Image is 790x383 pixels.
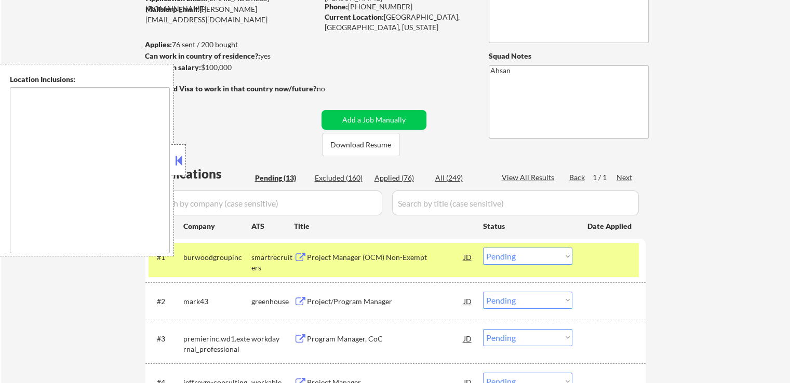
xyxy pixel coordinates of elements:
div: yes [145,51,315,61]
div: Pending (13) [255,173,307,183]
strong: Can work in country of residence?: [145,51,260,60]
strong: Phone: [325,2,348,11]
div: All (249) [435,173,487,183]
div: #1 [157,252,175,263]
div: Title [294,221,473,231]
div: Excluded (160) [315,173,367,183]
button: Add a Job Manually [322,110,426,130]
div: premierinc.wd1.external_professional [183,334,251,354]
div: JD [463,248,473,266]
div: [PERSON_NAME][EMAIL_ADDRESS][DOMAIN_NAME] [145,4,318,24]
strong: Mailslurp Email: [145,5,199,13]
div: no [317,84,346,94]
div: Applied (76) [374,173,426,183]
input: Search by title (case sensitive) [392,190,639,215]
div: 76 sent / 200 bought [145,39,318,50]
button: Download Resume [323,133,399,156]
div: ATS [251,221,294,231]
div: greenhouse [251,296,294,307]
div: 1 / 1 [593,172,617,183]
div: burwoodgroupinc [183,252,251,263]
div: Squad Notes [489,51,649,61]
div: Project/Program Manager [307,296,464,307]
div: smartrecruiters [251,252,294,272]
div: Next [617,172,633,183]
div: [PHONE_NUMBER] [325,2,472,12]
input: Search by company (case sensitive) [149,190,382,215]
div: #3 [157,334,175,344]
div: Back [569,172,586,183]
div: View All Results [502,172,557,183]
div: workday [251,334,294,344]
div: Project Manager (OCM) Non-Exempt [307,252,464,263]
div: JD [463,292,473,310]
div: $100,000 [145,62,318,73]
div: JD [463,329,473,348]
div: Date Applied [587,221,633,231]
div: mark43 [183,296,251,307]
strong: Minimum salary: [145,63,201,72]
div: Applications [149,168,251,180]
div: #2 [157,296,175,307]
div: Location Inclusions: [10,74,170,85]
div: Company [183,221,251,231]
div: Status [483,216,572,235]
strong: Will need Visa to work in that country now/future?: [145,84,318,93]
strong: Current Location: [325,12,384,21]
div: Program Manager, CoC [307,334,464,344]
div: [GEOGRAPHIC_DATA], [GEOGRAPHIC_DATA], [US_STATE] [325,12,472,32]
strong: Applies: [145,40,172,49]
